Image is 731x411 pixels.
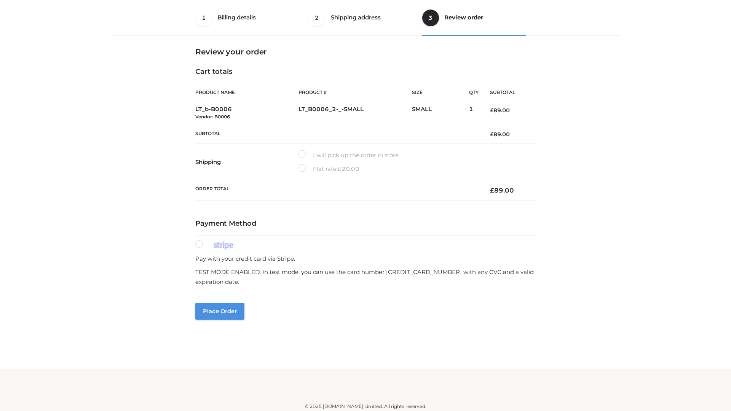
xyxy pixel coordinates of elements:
label: I will pick up the order in store. [298,150,400,160]
td: 1 [469,101,479,125]
span: £ [490,107,493,114]
bdi: 89.00 [490,186,514,194]
th: Qty [469,84,479,101]
label: Flat rate: [298,164,359,174]
span: £ [490,131,493,138]
h4: Payment Method [195,220,536,228]
h4: Cart totals [195,68,536,76]
td: SMALL [412,101,469,125]
p: Pay with your credit card via Stripe. [195,254,536,264]
th: Size [412,84,465,101]
th: Order Total [195,180,479,201]
bdi: 20.00 [338,165,359,172]
td: LT_B0006_2-_-SMALL [298,101,412,125]
h3: Review your order [195,47,536,56]
span: £ [490,186,494,194]
span: £ [338,165,342,172]
th: Product # [298,84,412,101]
bdi: 89.00 [490,131,510,138]
button: Place order [195,303,244,320]
th: Shipping [195,144,298,180]
th: Subtotal [195,125,479,143]
td: LT_b-B0006 [195,101,298,125]
th: Product Name [195,84,298,101]
th: Subtotal [479,84,536,101]
bdi: 89.00 [490,107,510,114]
div: © 2025 [DOMAIN_NAME] Limited. All rights reserved. [113,403,618,410]
small: Vendor: B0006 [195,114,230,119]
p: TEST MODE ENABLED. In test mode, you can use the card number [CREDIT_CARD_NUMBER] with any CVC an... [195,267,536,287]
